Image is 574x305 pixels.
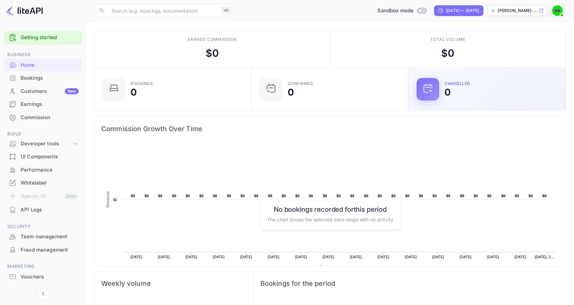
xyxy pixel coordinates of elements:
text: [DATE] [213,255,225,259]
text: $0 [474,194,478,198]
text: [DATE] [515,255,526,259]
div: Whitelabel [21,179,79,187]
div: Performance [21,166,79,174]
text: $0 [254,194,258,198]
text: $0 [336,194,341,198]
span: Commission Growth Over Time [101,123,559,134]
div: CANCELLED [444,82,470,86]
text: [DATE], 2… [535,255,554,259]
div: Developer tools [21,140,72,148]
text: $0 [227,194,231,198]
text: $0 [432,194,437,198]
text: $0 [501,194,506,198]
div: ⌘K [221,6,231,15]
text: $0 [487,194,492,198]
text: [DATE] [323,255,335,259]
a: UI Components [4,150,82,163]
a: Vouchers [4,270,82,283]
a: API Logs [4,203,82,216]
div: Getting started [4,31,82,44]
text: $0 [446,194,450,198]
a: Team management [4,230,82,243]
div: Fraud management [21,246,79,254]
div: Commission [21,114,79,121]
text: Revenue [106,191,110,207]
div: Fraud management [4,244,82,257]
div: New [65,88,79,94]
div: Customers [21,88,79,95]
text: [DATE] [405,255,417,259]
text: $0 [323,194,327,198]
div: API Logs [4,203,82,216]
div: Bookings [21,74,79,82]
div: 0 [288,88,294,97]
text: $0 [378,194,382,198]
img: Senthilkumar Arumugam [552,5,563,16]
div: UI Components [21,153,79,161]
text: [DATE] [432,255,444,259]
text: [DATE] [295,255,307,259]
img: LiteAPI logo [5,5,43,16]
text: Revenue [325,265,342,270]
span: Security [4,223,82,230]
text: [DATE] [158,255,170,259]
text: [DATE] [268,255,280,259]
h6: No bookings recorded for this period [267,205,393,213]
div: CustomersNew [4,85,82,98]
text: [DATE] [377,255,389,259]
div: Developer tools [4,138,82,150]
p: The chart shows the selected date range with no activity [267,216,393,223]
a: CustomersNew [4,85,82,97]
div: Earned commission [188,37,237,42]
text: $0 [515,194,519,198]
div: [DATE] — [DATE] [446,8,479,14]
div: 0 [131,88,137,97]
text: $0 [309,194,313,198]
text: [DATE] [185,255,197,259]
text: $0 [268,194,272,198]
div: Earnings [4,98,82,111]
a: Fraud management [4,244,82,256]
span: Marketing [4,263,82,270]
div: Vouchers [4,270,82,283]
text: $0 [528,194,533,198]
a: Commission [4,111,82,123]
text: $0 [186,194,190,198]
span: Sandbox mode [377,7,414,15]
button: Collapse navigation [37,288,49,300]
text: $0 [240,194,245,198]
div: Team management [21,233,79,241]
div: Switch to Production mode [375,7,429,15]
div: Whitelabel [4,177,82,190]
text: $0 [542,194,547,198]
text: [DATE] [240,255,252,259]
div: Performance [4,164,82,177]
text: $0 [113,198,117,202]
div: $ 0 [206,46,219,61]
text: $0 [131,194,135,198]
p: [PERSON_NAME]-... [498,8,537,14]
text: $0 [405,194,410,198]
a: Bookings [4,72,82,84]
a: Performance [4,164,82,176]
text: $0 [295,194,300,198]
text: $0 [199,194,204,198]
text: $0 [364,194,368,198]
div: Vouchers [21,273,79,281]
input: Search (e.g. bookings, documentation) [108,4,219,17]
span: Weekly volume [101,278,241,289]
text: $0 [419,194,423,198]
a: Home [4,59,82,71]
a: Getting started [21,34,79,41]
text: [DATE] [487,255,499,259]
text: $0 [282,194,286,198]
div: Home [4,59,82,72]
a: Whitelabel [4,177,82,189]
div: Team management [4,230,82,243]
span: Build [4,130,82,138]
text: [DATE] [350,255,362,259]
text: $0 [158,194,162,198]
div: Home [21,61,79,69]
